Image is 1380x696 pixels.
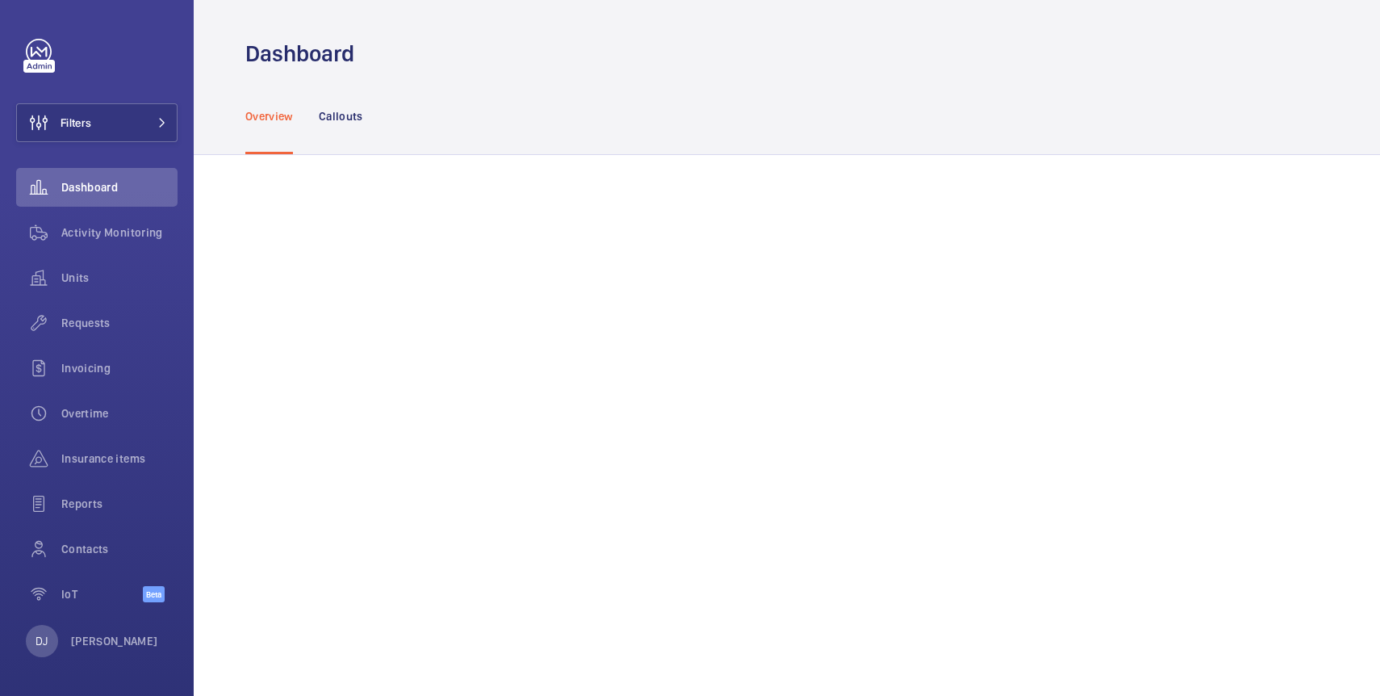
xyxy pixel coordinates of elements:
span: Contacts [61,541,178,557]
span: Overtime [61,405,178,421]
span: Reports [61,496,178,512]
h1: Dashboard [245,39,364,69]
span: Insurance items [61,451,178,467]
span: Units [61,270,178,286]
span: Activity Monitoring [61,224,178,241]
span: Requests [61,315,178,331]
span: IoT [61,586,143,602]
span: Invoicing [61,360,178,376]
span: Filters [61,115,91,131]
p: Callouts [319,108,363,124]
span: Beta [143,586,165,602]
p: [PERSON_NAME] [71,633,158,649]
p: Overview [245,108,293,124]
span: Dashboard [61,179,178,195]
button: Filters [16,103,178,142]
p: DJ [36,633,48,649]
